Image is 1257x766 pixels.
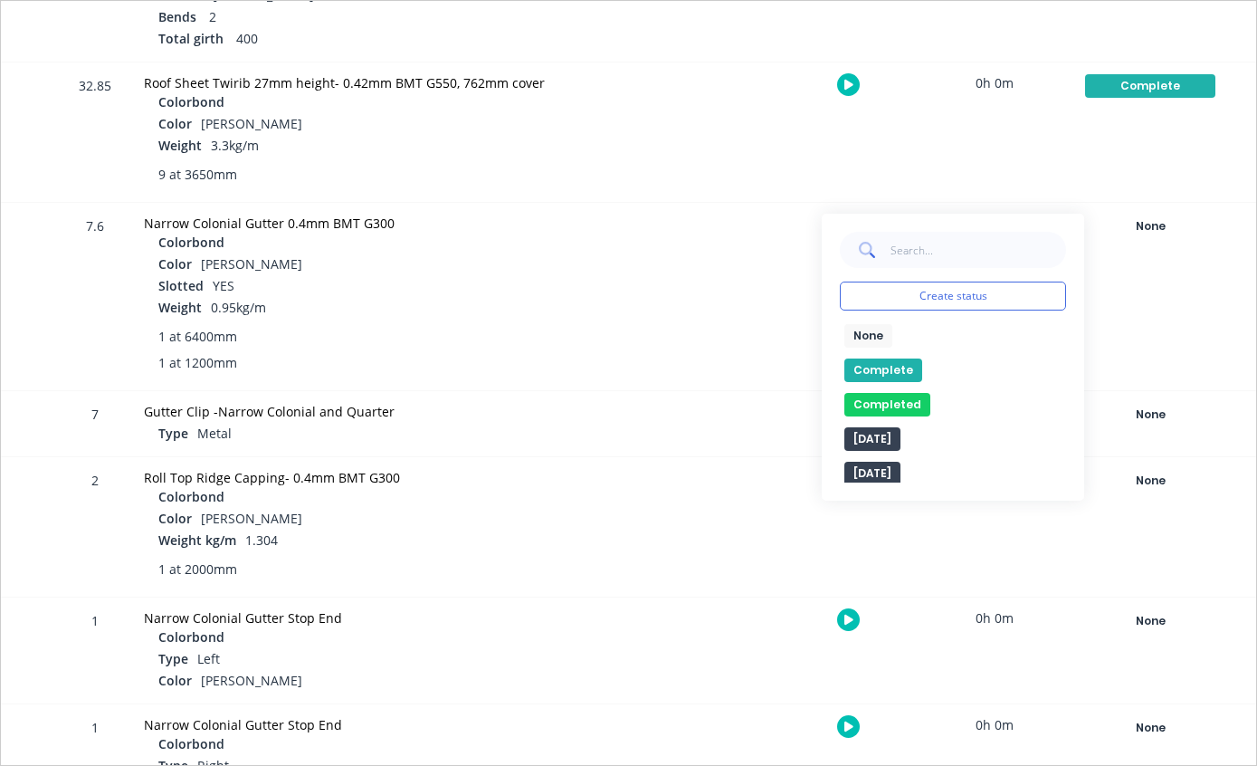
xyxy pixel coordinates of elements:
div: None [1085,403,1215,426]
span: Colorbond [158,92,224,111]
div: Roof Sheet Twirib 27mm height- 0.42mm BMT G550, 762mm cover [144,73,612,92]
div: 7 [68,394,122,456]
div: Complete [1085,74,1215,98]
span: 0.95kg/m [211,299,266,316]
div: None [1085,609,1215,633]
div: Narrow Colonial Gutter Stop End [144,715,612,734]
span: Total girth [158,29,224,48]
button: None [844,324,892,348]
span: Color [158,509,192,528]
span: [PERSON_NAME] [201,115,302,132]
span: Weight [158,298,202,317]
button: Complete [844,359,922,382]
div: 0h 0m [927,62,1062,103]
div: 7.6 [68,206,122,390]
div: 32.85 [68,65,122,202]
span: Type [158,649,188,668]
span: Color [158,254,192,273]
div: Roll Top Ridge Capping- 0.4mm BMT G300 [144,468,612,487]
input: Search... [890,232,1066,268]
span: 3.3kg/m [211,137,259,154]
button: None [1084,402,1216,427]
span: YES [213,277,234,294]
span: Left [197,650,220,667]
div: Narrow Colonial Gutter 0.4mm BMT G300 [144,214,612,233]
span: Colorbond [158,627,224,646]
span: Colorbond [158,734,224,753]
button: None [1084,608,1216,634]
span: 9 at 3650mm [158,165,237,184]
span: Weight kg/m [158,531,236,550]
span: Type [158,424,188,443]
span: [PERSON_NAME] [201,255,302,273]
div: None [1085,469,1215,493]
button: None [1084,468,1216,493]
div: 0h 0m [927,203,1062,244]
div: Narrow Colonial Gutter Stop End [144,608,612,627]
div: 2 [158,7,612,29]
button: Completed [844,393,930,417]
div: None [1085,716,1215,740]
span: 1 at 6400mm [158,327,237,346]
span: Colorbond [158,233,224,252]
span: 1 at 1200mm [158,353,237,372]
span: Colorbond [158,487,224,506]
div: None [1085,215,1215,238]
span: [PERSON_NAME] [201,510,302,527]
button: [DATE] [844,462,900,485]
div: 2 [68,460,122,597]
span: Slotted [158,276,204,295]
span: Weight [158,136,202,155]
span: Color [158,114,192,133]
span: Metal [197,425,232,442]
div: 0h 0m [927,704,1062,745]
button: Create status [840,282,1066,311]
button: Complete [1084,73,1216,99]
button: None [1084,214,1216,239]
span: 1 at 2000mm [158,560,237,579]
div: 400 [158,29,612,51]
button: None [1084,715,1216,741]
div: Gutter Clip -Narrow Colonial and Quarter [144,402,612,421]
span: Bends [158,7,196,26]
span: 1.304 [245,531,278,549]
span: [PERSON_NAME] [201,672,302,689]
span: Color [158,671,192,690]
div: 0h 0m [927,598,1062,638]
div: 1 [68,600,122,704]
button: [DATE] [844,427,900,451]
